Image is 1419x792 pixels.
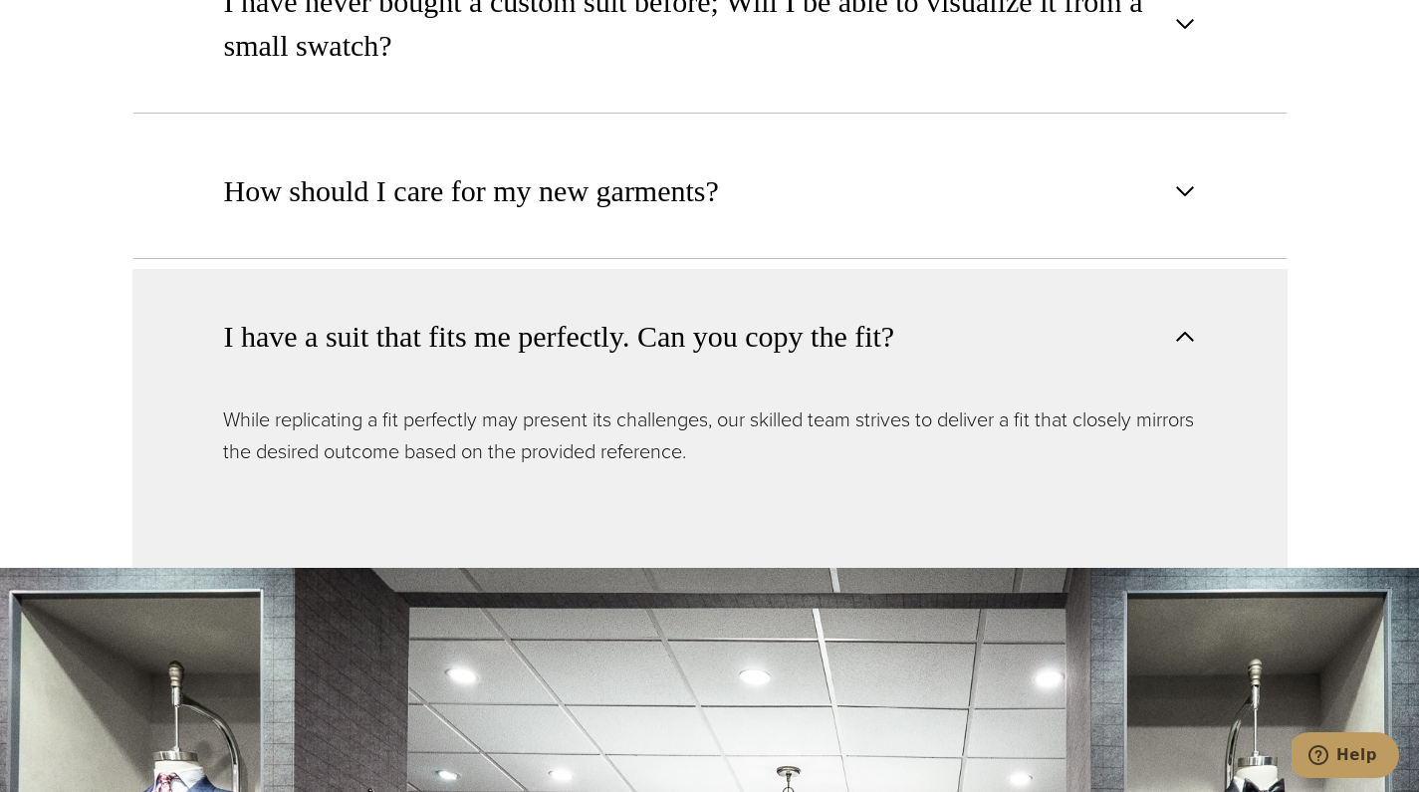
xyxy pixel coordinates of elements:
[224,169,719,213] span: How should I care for my new garments?
[224,315,895,359] span: I have a suit that fits me perfectly. Can you copy the fit?
[132,124,1288,259] button: How should I care for my new garments?
[1292,732,1399,782] iframe: Opens a widget where you can chat to one of our agents
[223,403,1197,467] p: While replicating a fit perfectly may present its challenges, our skilled team strives to deliver...
[132,403,1288,568] div: I have a suit that fits me perfectly. Can you copy the fit?
[132,269,1288,403] button: I have a suit that fits me perfectly. Can you copy the fit?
